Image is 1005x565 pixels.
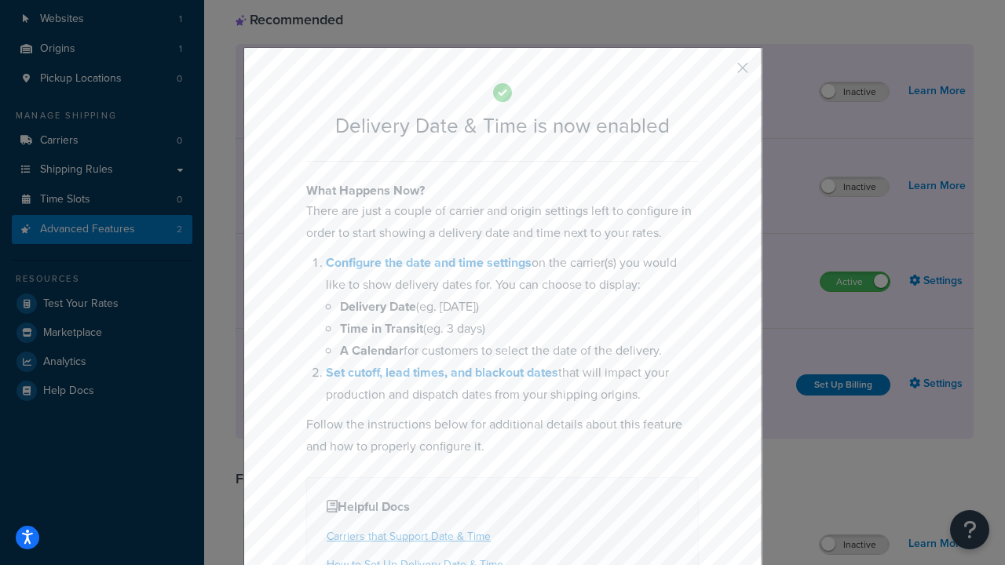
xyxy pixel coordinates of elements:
h4: Helpful Docs [327,498,678,516]
p: There are just a couple of carrier and origin settings left to configure in order to start showin... [306,200,699,244]
b: Time in Transit [340,319,423,337]
h2: Delivery Date & Time is now enabled [306,115,699,137]
li: (eg. [DATE]) [340,296,699,318]
p: Follow the instructions below for additional details about this feature and how to properly confi... [306,414,699,457]
a: Set cutoff, lead times, and blackout dates [326,363,558,381]
li: that will impact your production and dispatch dates from your shipping origins. [326,362,699,406]
b: Delivery Date [340,297,416,315]
b: A Calendar [340,341,404,359]
li: for customers to select the date of the delivery. [340,340,699,362]
h4: What Happens Now? [306,181,699,200]
li: on the carrier(s) you would like to show delivery dates for. You can choose to display: [326,252,699,362]
a: Configure the date and time settings [326,253,532,272]
a: Carriers that Support Date & Time [327,528,491,545]
li: (eg. 3 days) [340,318,699,340]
